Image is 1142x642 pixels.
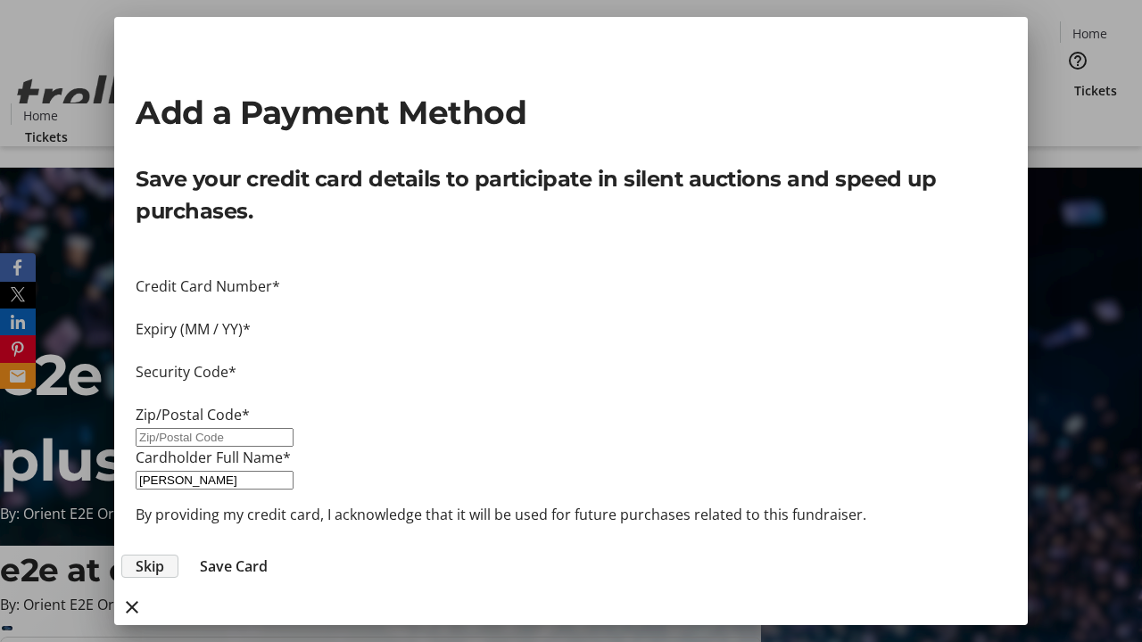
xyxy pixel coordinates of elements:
span: Save Card [200,556,268,577]
input: Card Holder Name [136,471,294,490]
span: Skip [136,556,164,577]
button: close [114,589,150,625]
iframe: Secure card number input frame [136,297,1006,318]
iframe: Secure expiration date input frame [136,340,1006,361]
label: Expiry (MM / YY)* [136,319,251,339]
h2: Add a Payment Method [136,88,1006,136]
iframe: Secure CVC input frame [136,383,1006,404]
label: Security Code* [136,362,236,382]
label: Credit Card Number* [136,276,280,296]
p: Save your credit card details to participate in silent auctions and speed up purchases. [136,163,1006,227]
label: Zip/Postal Code* [136,405,250,424]
p: By providing my credit card, I acknowledge that it will be used for future purchases related to t... [136,504,1006,525]
input: Zip/Postal Code [136,428,294,447]
label: Cardholder Full Name* [136,448,291,467]
button: Save Card [186,556,282,577]
button: Skip [121,555,178,578]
